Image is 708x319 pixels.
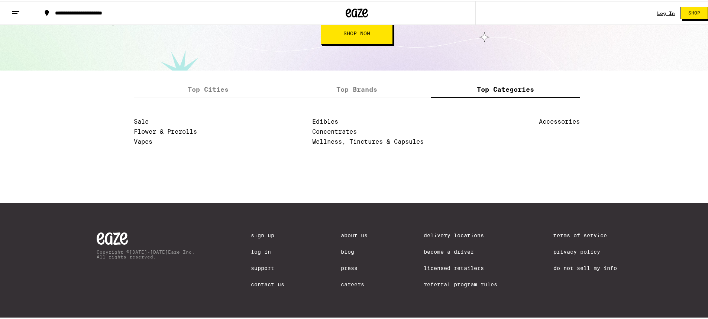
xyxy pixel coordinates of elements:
[341,280,368,286] a: Careers
[134,117,149,124] a: Sale
[4,5,54,11] span: Hi. Need any help?
[553,248,617,254] a: Privacy Policy
[97,248,195,258] p: Copyright © [DATE]-[DATE] Eaze Inc. All rights reserved.
[680,6,708,18] button: Shop
[553,264,617,270] a: Do Not Sell My Info
[424,264,497,270] a: Licensed Retailers
[424,280,497,286] a: Referral Program Rules
[553,231,617,237] a: Terms of Service
[321,21,393,43] button: Shop Now
[312,117,338,124] a: Edibles
[341,231,368,237] a: About Us
[251,248,284,254] a: Log In
[134,137,152,144] a: Vapes
[343,30,370,35] span: Shop Now
[251,264,284,270] a: Support
[312,137,424,144] a: Wellness, Tinctures & Capsules
[312,127,357,134] a: Concentrates
[251,280,284,286] a: Contact Us
[424,248,497,254] a: Become a Driver
[282,81,431,97] label: Top Brands
[539,117,580,124] a: Accessories
[134,127,197,134] a: Flower & Prerolls
[341,264,368,270] a: Press
[251,231,284,237] a: Sign Up
[134,81,580,97] div: tabs
[341,248,368,254] a: Blog
[134,81,282,97] label: Top Cities
[431,81,580,97] label: Top Categories
[657,10,675,14] a: Log In
[688,10,700,14] span: Shop
[424,231,497,237] a: Delivery Locations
